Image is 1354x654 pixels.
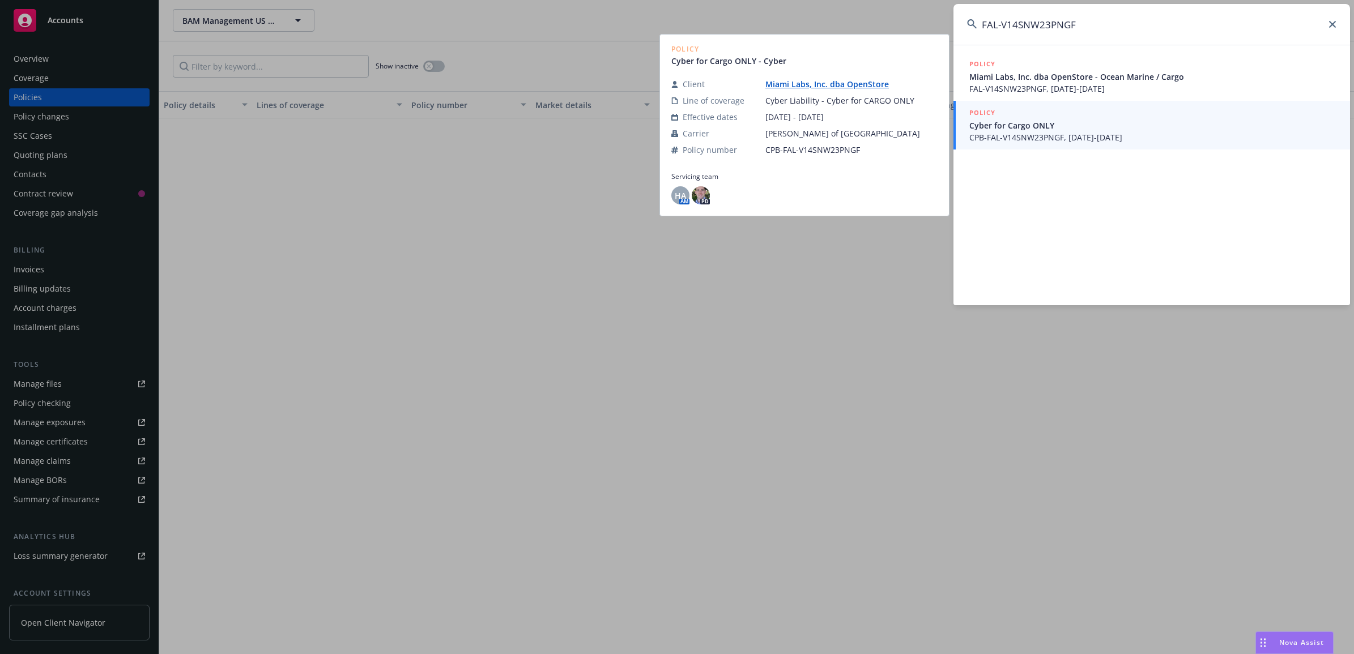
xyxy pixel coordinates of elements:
span: CPB-FAL-V14SNW23PNGF, [DATE]-[DATE] [969,131,1336,143]
span: FAL-V14SNW23PNGF, [DATE]-[DATE] [969,83,1336,95]
div: Drag to move [1256,632,1270,653]
span: Nova Assist [1279,638,1324,647]
h5: POLICY [969,58,995,70]
a: POLICYMiami Labs, Inc. dba OpenStore - Ocean Marine / CargoFAL-V14SNW23PNGF, [DATE]-[DATE] [953,52,1350,101]
span: Miami Labs, Inc. dba OpenStore - Ocean Marine / Cargo [969,71,1336,83]
a: POLICYCyber for Cargo ONLYCPB-FAL-V14SNW23PNGF, [DATE]-[DATE] [953,101,1350,149]
span: Cyber for Cargo ONLY [969,119,1336,131]
h5: POLICY [969,107,995,118]
input: Search... [953,4,1350,45]
button: Nova Assist [1255,631,1334,654]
